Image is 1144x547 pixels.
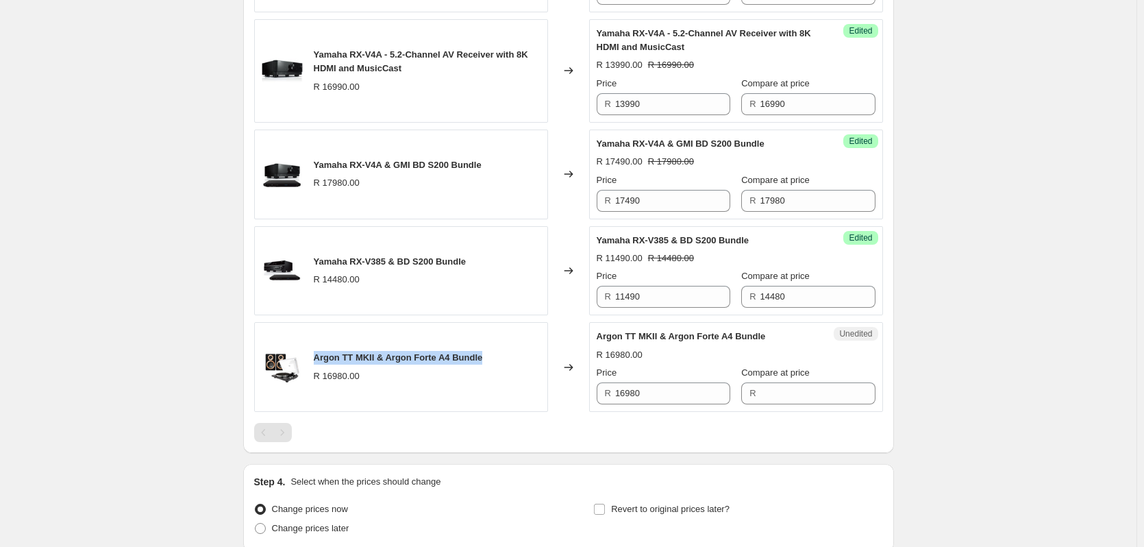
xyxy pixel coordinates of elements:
[741,271,810,281] span: Compare at price
[839,328,872,339] span: Unedited
[749,195,756,206] span: R
[314,256,467,267] span: Yamaha RX-V385 & BD S200 Bundle
[597,331,766,341] span: Argon TT MKII & Argon Forte A4 Bundle
[849,136,872,147] span: Edited
[597,235,749,245] span: Yamaha RX-V385 & BD S200 Bundle
[597,138,764,149] span: Yamaha RX-V4A & GMI BD S200 Bundle
[749,388,756,398] span: R
[597,58,643,72] div: R 13990.00
[314,273,360,287] div: R 14480.00
[605,291,611,302] span: R
[597,28,811,52] span: Yamaha RX-V4A - 5.2-Channel AV Receiver with 8K HDMI and MusicCast
[605,388,611,398] span: R
[605,99,611,109] span: R
[314,369,360,383] div: R 16980.00
[849,25,872,36] span: Edited
[314,80,360,94] div: R 16990.00
[262,250,303,291] img: Only-2025-02-27T085838.037_80x.png
[597,367,617,378] span: Price
[648,252,694,265] strike: R 14480.00
[254,423,292,442] nav: Pagination
[597,252,643,265] div: R 11490.00
[262,50,303,91] img: Yamaha-RX-V4A-Black_80x.jpg
[849,232,872,243] span: Edited
[741,367,810,378] span: Compare at price
[597,78,617,88] span: Price
[262,347,303,388] img: Only_3_36009537-74b9-4fe2-af86-56861094cd67_80x.png
[749,99,756,109] span: R
[741,175,810,185] span: Compare at price
[597,348,643,362] div: R 16980.00
[749,291,756,302] span: R
[597,271,617,281] span: Price
[597,175,617,185] span: Price
[597,155,643,169] div: R 17490.00
[254,475,286,489] h2: Step 4.
[648,155,694,169] strike: R 17980.00
[611,504,730,514] span: Revert to original prices later?
[605,195,611,206] span: R
[314,176,360,190] div: R 17980.00
[314,160,482,170] span: Yamaha RX-V4A & GMI BD S200 Bundle
[272,504,348,514] span: Change prices now
[290,475,440,489] p: Select when the prices should change
[314,49,528,73] span: Yamaha RX-V4A - 5.2-Channel AV Receiver with 8K HDMI and MusicCast
[262,154,303,195] img: Only_46_80x.png
[272,523,349,533] span: Change prices later
[741,78,810,88] span: Compare at price
[648,58,694,72] strike: R 16990.00
[314,352,483,363] span: Argon TT MKII & Argon Forte A4 Bundle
